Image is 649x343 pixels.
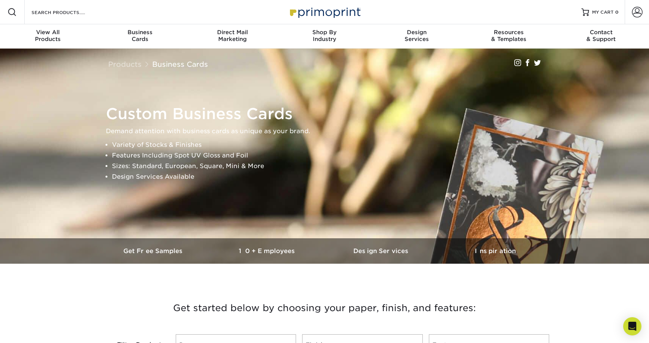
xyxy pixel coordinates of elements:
a: Get Free Samples [97,238,211,264]
li: Features Including Spot UV Gloss and Foil [112,150,550,161]
div: & Support [555,29,647,42]
span: MY CART [592,9,614,16]
h3: Inspiration [438,247,552,255]
div: & Templates [463,29,555,42]
a: Inspiration [438,238,552,264]
div: Services [370,29,463,42]
a: Business Cards [152,60,208,68]
p: Demand attention with business cards as unique as your brand. [106,126,550,137]
div: Products [2,29,94,42]
a: Design Services [324,238,438,264]
a: Shop ByIndustry [279,24,371,49]
span: View All [2,29,94,36]
h3: Design Services [324,247,438,255]
h3: 10+ Employees [211,247,324,255]
span: Shop By [279,29,371,36]
span: Design [370,29,463,36]
a: Products [108,60,142,68]
div: Open Intercom Messenger [623,317,641,335]
a: View AllProducts [2,24,94,49]
div: Marketing [186,29,279,42]
a: Direct MailMarketing [186,24,279,49]
span: Contact [555,29,647,36]
img: Primoprint [287,4,362,20]
a: Contact& Support [555,24,647,49]
span: Resources [463,29,555,36]
div: Cards [94,29,186,42]
a: DesignServices [370,24,463,49]
li: Variety of Stocks & Finishes [112,140,550,150]
div: Industry [279,29,371,42]
span: Business [94,29,186,36]
span: Direct Mail [186,29,279,36]
a: BusinessCards [94,24,186,49]
h3: Get started below by choosing your paper, finish, and features: [102,291,547,325]
input: SEARCH PRODUCTS..... [31,8,105,17]
a: Resources& Templates [463,24,555,49]
li: Sizes: Standard, European, Square, Mini & More [112,161,550,171]
span: 0 [615,9,619,15]
a: 10+ Employees [211,238,324,264]
li: Design Services Available [112,171,550,182]
h3: Get Free Samples [97,247,211,255]
h1: Custom Business Cards [106,105,550,123]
